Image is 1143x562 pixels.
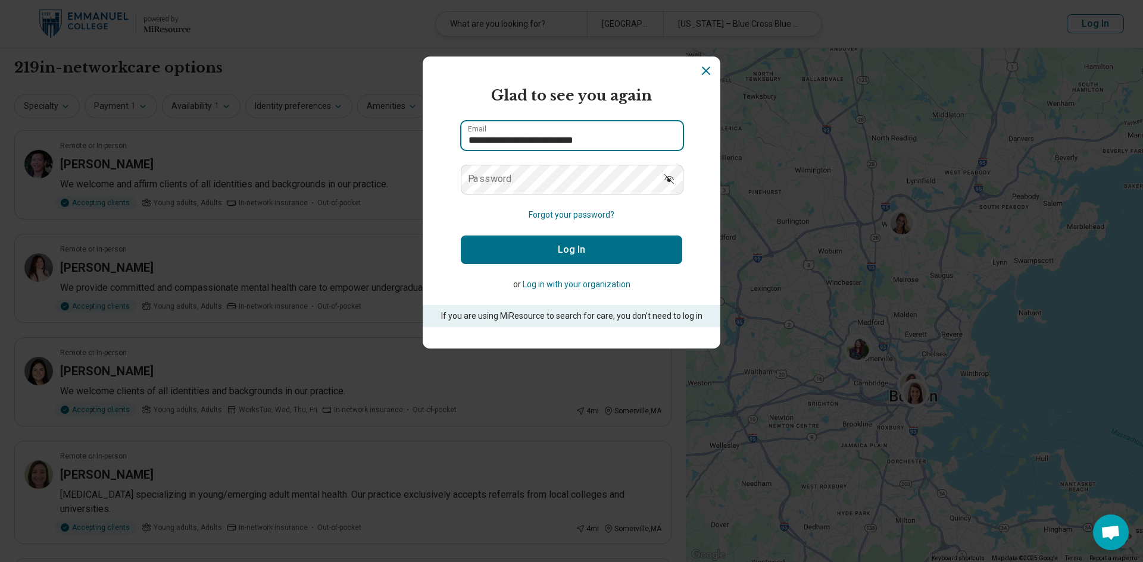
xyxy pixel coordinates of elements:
[523,278,630,291] button: Log in with your organization
[529,209,614,221] button: Forgot your password?
[656,165,682,193] button: Show password
[468,174,512,184] label: Password
[423,56,720,348] section: Login Dialog
[699,64,713,78] button: Dismiss
[439,310,704,322] p: If you are using MiResource to search for care, you don’t need to log in
[468,125,486,133] label: Email
[461,278,682,291] p: or
[461,236,682,264] button: Log In
[461,85,682,106] h2: Glad to see you again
